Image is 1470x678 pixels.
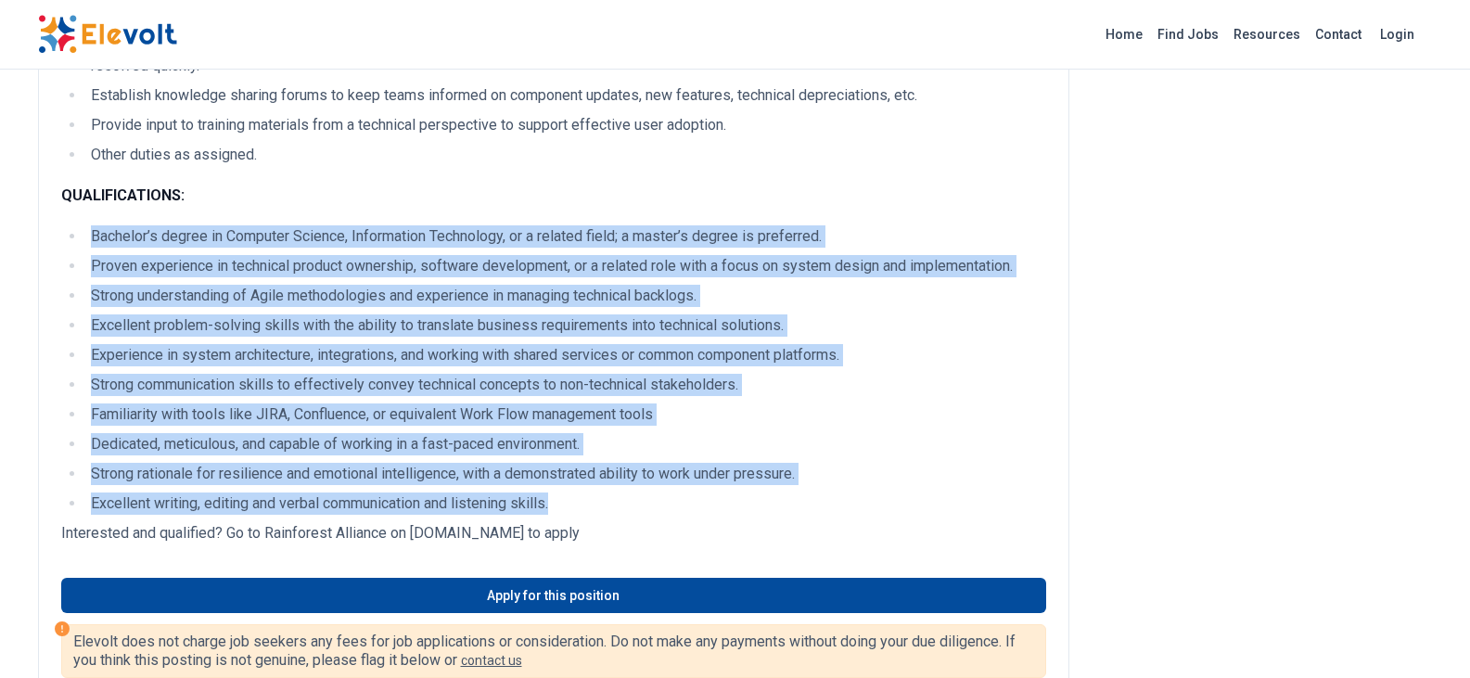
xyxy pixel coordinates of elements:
a: Login [1369,16,1425,53]
li: Dedicated, meticulous, and capable of working in a fast-paced environment. [85,433,1046,455]
li: Bachelor’s degree in Computer Science, Information Technology, or a related field; a master’s deg... [85,225,1046,248]
li: Strong communication skills to effectively convey technical concepts to non-technical stakeholders. [85,374,1046,396]
img: Elevolt [38,15,177,54]
strong: QUALIFICATIONS: [61,186,185,204]
li: Strong understanding of Agile methodologies and experience in managing technical backlogs. [85,285,1046,307]
li: Strong rationale for resilience and emotional intelligence, with a demonstrated ability to work u... [85,463,1046,485]
li: Excellent writing, editing and verbal communication and listening skills. [85,493,1046,515]
a: contact us [461,653,522,668]
li: Other duties as assigned. [85,144,1046,166]
p: Elevolt does not charge job seekers any fees for job applications or consideration. Do not make a... [73,633,1034,670]
li: Familiarity with tools like JIRA, Confluence, or equivalent Work Flow management tools [85,403,1046,426]
a: Find Jobs [1150,19,1226,49]
a: Resources [1226,19,1308,49]
p: Interested and qualified? Go to Rainforest Alliance on [DOMAIN_NAME] to apply [61,522,1046,544]
a: Apply for this position [61,578,1046,613]
li: Provide input to training materials from a technical perspective to support effective user adoption. [85,114,1046,136]
iframe: Chat Widget [1377,589,1470,678]
li: Proven experience in technical product ownership, software development, or a related role with a ... [85,255,1046,277]
li: Establish knowledge sharing forums to keep teams informed on component updates, new features, tec... [85,84,1046,107]
li: Excellent problem-solving skills with the ability to translate business requirements into technic... [85,314,1046,337]
a: Home [1098,19,1150,49]
a: Contact [1308,19,1369,49]
li: Experience in system architecture, integrations, and working with shared services or common compo... [85,344,1046,366]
